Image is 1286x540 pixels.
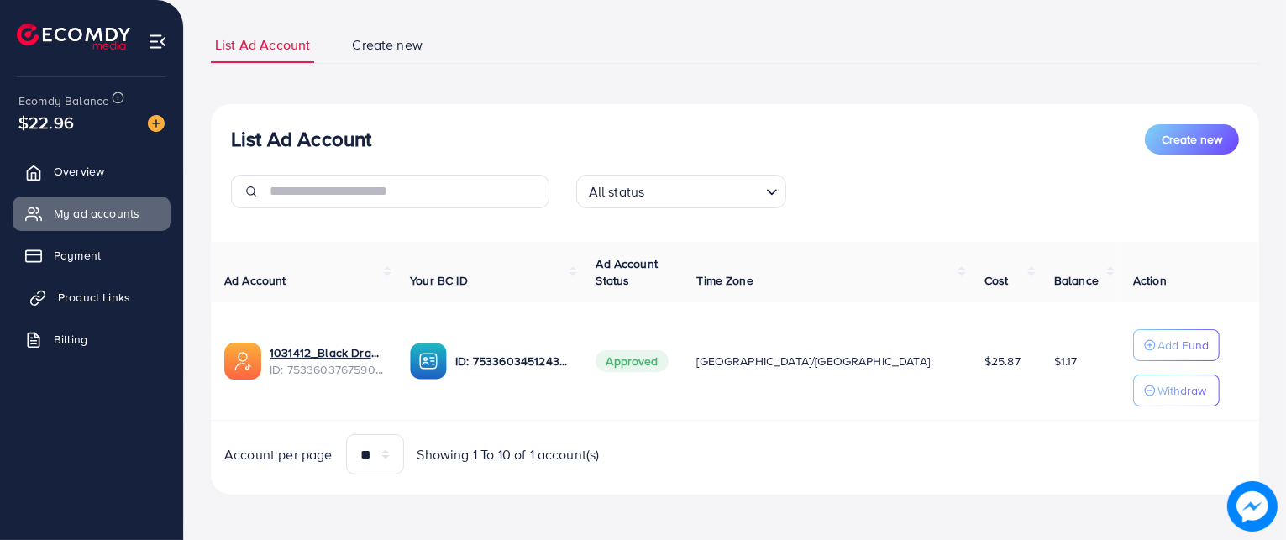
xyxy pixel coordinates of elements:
p: ID: 7533603451243708417 [455,351,569,371]
a: 1031412_Black Dragon Collection_1754053834653 [270,344,383,361]
span: Create new [352,35,423,55]
span: Ad Account Status [596,255,658,289]
span: All status [585,180,648,204]
span: Ad Account [224,272,286,289]
a: Overview [13,155,171,188]
span: $22.96 [18,110,74,134]
div: Search for option [576,175,786,208]
img: ic-ads-acc.e4c84228.svg [224,343,261,380]
button: Withdraw [1133,375,1220,406]
span: Overview [54,163,104,180]
img: menu [148,32,167,51]
span: Create new [1162,131,1222,148]
img: logo [17,24,130,50]
span: [GEOGRAPHIC_DATA]/[GEOGRAPHIC_DATA] [696,353,930,370]
button: Create new [1145,124,1239,155]
input: Search for option [649,176,758,204]
img: image [148,115,165,132]
span: Product Links [58,289,130,306]
span: Time Zone [696,272,753,289]
a: Payment [13,239,171,272]
a: Billing [13,322,171,356]
a: Product Links [13,280,171,314]
p: Add Fund [1157,335,1209,355]
span: Billing [54,331,87,348]
a: My ad accounts [13,197,171,230]
p: Withdraw [1157,380,1206,401]
span: Ecomdy Balance [18,92,109,109]
span: $25.87 [984,353,1021,370]
button: Add Fund [1133,329,1220,361]
span: Cost [984,272,1009,289]
span: Account per page [224,445,333,464]
span: ID: 7533603767590862864 [270,361,383,378]
span: Payment [54,247,101,264]
div: <span class='underline'>1031412_Black Dragon Collection_1754053834653</span></br>7533603767590862864 [270,344,383,379]
span: List Ad Account [215,35,310,55]
img: image [1227,481,1278,532]
img: ic-ba-acc.ded83a64.svg [410,343,447,380]
span: Action [1133,272,1167,289]
span: My ad accounts [54,205,139,222]
span: $1.17 [1054,353,1078,370]
span: Approved [596,350,668,372]
span: Your BC ID [410,272,468,289]
h3: List Ad Account [231,127,371,151]
span: Showing 1 To 10 of 1 account(s) [417,445,600,464]
span: Balance [1054,272,1099,289]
